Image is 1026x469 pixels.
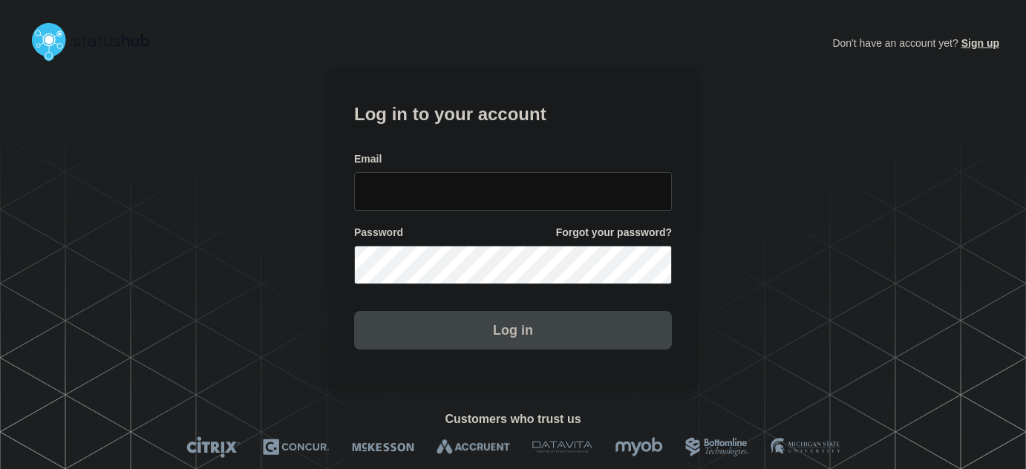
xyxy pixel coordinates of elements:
[832,25,999,61] p: Don't have an account yet?
[352,436,414,458] img: McKesson logo
[532,436,592,458] img: DataVita logo
[354,246,672,284] input: password input
[27,413,999,426] h2: Customers who trust us
[685,436,748,458] img: Bottomline logo
[186,436,241,458] img: Citrix logo
[354,226,403,240] span: Password
[263,436,330,458] img: Concur logo
[354,99,672,126] h1: Log in to your account
[354,311,672,350] button: Log in
[556,226,672,240] a: Forgot your password?
[354,172,672,211] input: email input
[354,152,382,166] span: Email
[27,18,168,65] img: StatusHub logo
[437,436,510,458] img: Accruent logo
[615,436,663,458] img: myob logo
[958,37,999,49] a: Sign up
[771,436,840,458] img: MSU logo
